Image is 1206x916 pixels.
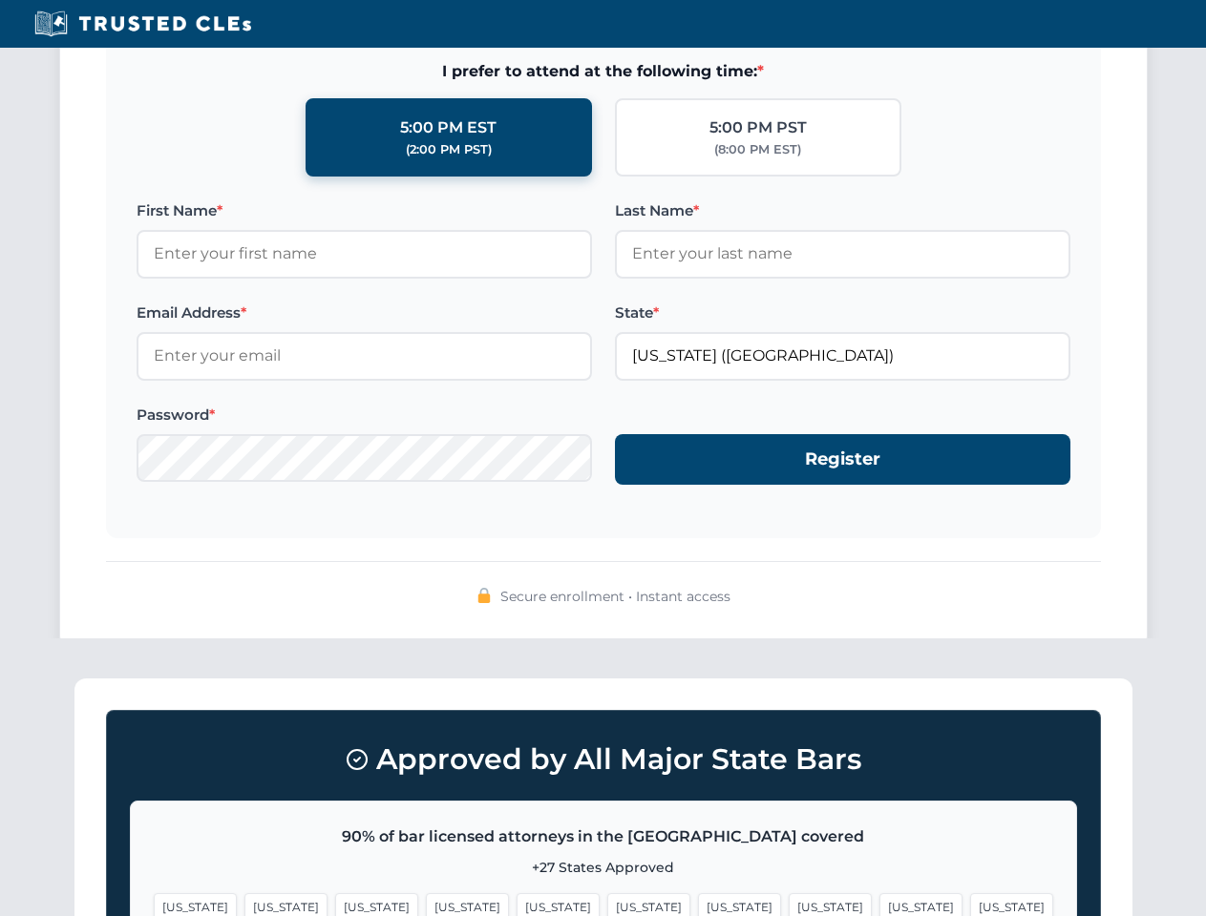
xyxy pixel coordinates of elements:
[137,230,592,278] input: Enter your first name
[154,824,1053,849] p: 90% of bar licensed attorneys in the [GEOGRAPHIC_DATA] covered
[615,199,1070,222] label: Last Name
[615,434,1070,485] button: Register
[29,10,257,38] img: Trusted CLEs
[137,59,1070,84] span: I prefer to attend at the following time:
[400,115,497,140] div: 5:00 PM EST
[137,404,592,427] label: Password
[137,199,592,222] label: First Name
[615,230,1070,278] input: Enter your last name
[615,332,1070,380] input: Florida (FL)
[137,302,592,324] label: Email Address
[406,140,492,159] div: (2:00 PM PST)
[130,734,1077,785] h3: Approved by All Major State Bars
[714,140,801,159] div: (8:00 PM EST)
[476,588,492,603] img: 🔒
[500,586,730,607] span: Secure enrollment • Instant access
[154,857,1053,878] p: +27 States Approved
[709,115,807,140] div: 5:00 PM PST
[615,302,1070,324] label: State
[137,332,592,380] input: Enter your email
